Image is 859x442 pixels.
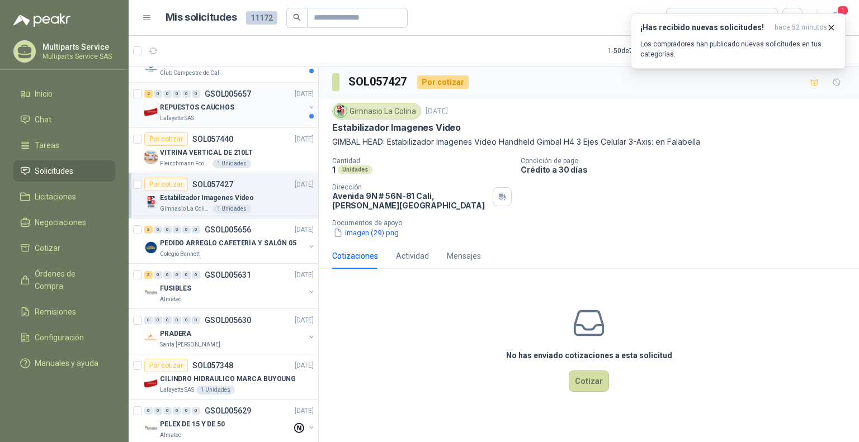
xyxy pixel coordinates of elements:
[13,263,115,297] a: Órdenes de Compra
[160,283,191,294] p: FUSIBLES
[154,271,162,279] div: 0
[332,165,336,174] p: 1
[295,315,314,326] p: [DATE]
[144,196,158,209] img: Company Logo
[205,226,251,234] p: GSOL005656
[332,227,400,239] button: imagen (29).png
[160,329,191,339] p: PRADERA
[144,331,158,345] img: Company Logo
[35,268,105,292] span: Órdenes de Compra
[144,223,316,259] a: 3 0 0 0 0 0 GSOL005656[DATE] Company LogoPEDIDO ARREGLO CAFETERIA Y SALÓN 05Colegio Bennett
[417,75,469,89] div: Por cotizar
[160,250,200,259] p: Colegio Bennett
[160,159,210,168] p: Fleischmann Foods S.A.
[35,113,51,126] span: Chat
[295,134,314,145] p: [DATE]
[182,226,191,234] div: 0
[295,89,314,99] p: [DATE]
[163,226,172,234] div: 0
[213,205,251,213] div: 1 Unidades
[673,12,697,24] div: Todas
[182,407,191,415] div: 0
[160,295,181,304] p: Almatec
[182,271,191,279] div: 0
[35,242,60,254] span: Cotizar
[163,407,172,415] div: 0
[160,193,254,203] p: Estabilizador Imagenes Video
[837,5,849,16] span: 1
[144,87,316,123] a: 2 0 0 0 0 0 GSOL005657[DATE] Company LogoREPUESTOS CAUCHOSLafayette SAS
[506,349,672,362] h3: No has enviado cotizaciones a esta solicitud
[192,407,200,415] div: 0
[205,90,251,98] p: GSOL005657
[43,53,112,60] p: Multiparts Service SAS
[631,13,846,69] button: ¡Has recibido nuevas solicitudes!hace 52 minutos Los compradores han publicado nuevas solicitudes...
[396,250,429,262] div: Actividad
[173,407,181,415] div: 0
[144,313,316,349] a: 0 0 0 0 0 0 GSOL005630[DATE] Company LogoPRADERASanta [PERSON_NAME]
[35,165,73,177] span: Solicitudes
[160,114,194,123] p: Lafayette SAS
[173,226,181,234] div: 0
[144,268,316,304] a: 3 0 0 0 0 0 GSOL005631[DATE] Company LogoFUSIBLESAlmatec
[163,316,172,324] div: 0
[334,105,347,117] img: Company Logo
[192,226,200,234] div: 0
[192,180,233,188] p: SOL057427
[348,73,408,91] h3: SOL057427
[144,377,158,390] img: Company Logo
[173,316,181,324] div: 0
[13,13,70,27] img: Logo peakr
[160,374,296,384] p: CILINDRO HIDRAULICO MARCA BUYOUNG
[144,407,153,415] div: 0
[192,316,200,324] div: 0
[338,165,372,174] div: Unidades
[332,250,378,262] div: Cotizaciones
[144,178,188,191] div: Por cotizar
[13,327,115,348] a: Configuración
[160,102,234,113] p: REPUESTOS CAUCHOS
[173,271,181,279] div: 0
[182,316,191,324] div: 0
[13,160,115,182] a: Solicitudes
[192,271,200,279] div: 0
[332,219,855,227] p: Documentos de apoyo
[192,135,233,143] p: SOL057440
[205,316,251,324] p: GSOL005630
[13,109,115,130] a: Chat
[13,135,115,156] a: Tareas
[332,157,512,165] p: Cantidad
[144,132,188,146] div: Por cotizar
[154,316,162,324] div: 0
[13,353,115,374] a: Manuales y ayuda
[521,157,855,165] p: Condición de pago
[144,90,153,98] div: 2
[295,225,314,235] p: [DATE]
[129,173,318,218] a: Por cotizarSOL057427[DATE] Company LogoEstabilizador Imagenes VideoGimnasio La Colina1 Unidades
[775,23,827,32] span: hace 52 minutos
[640,39,836,59] p: Los compradores han publicado nuevas solicitudes en tus categorías.
[35,191,76,203] span: Licitaciones
[154,226,162,234] div: 0
[144,271,153,279] div: 3
[43,43,112,51] p: Multiparts Service
[144,316,153,324] div: 0
[196,386,235,395] div: 1 Unidades
[160,148,253,158] p: VITRINA VERTICAL DE 210LT
[13,301,115,322] a: Remisiones
[129,354,318,400] a: Por cotizarSOL057348[DATE] Company LogoCILINDRO HIDRAULICO MARCA BUYOUNGLafayette SAS1 Unidades
[160,431,181,440] p: Almatec
[295,270,314,281] p: [DATE]
[154,407,162,415] div: 0
[144,404,316,440] a: 0 0 0 0 0 0 GSOL005629[DATE] Company LogoPELEX DE 15 Y DE 50Almatec
[332,122,461,134] p: Estabilizador Imagenes Video
[144,241,158,254] img: Company Logo
[160,386,194,395] p: Lafayette SAS
[569,370,609,392] button: Cotizar
[160,340,220,349] p: Santa [PERSON_NAME]
[332,183,488,191] p: Dirección
[129,128,318,173] a: Por cotizarSOL057440[DATE] Company LogoVITRINA VERTICAL DE 210LTFleischmann Foods S.A.1 Unidades
[160,69,221,78] p: Club Campestre de Cali
[35,331,84,344] span: Configuración
[246,11,277,25] span: 11172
